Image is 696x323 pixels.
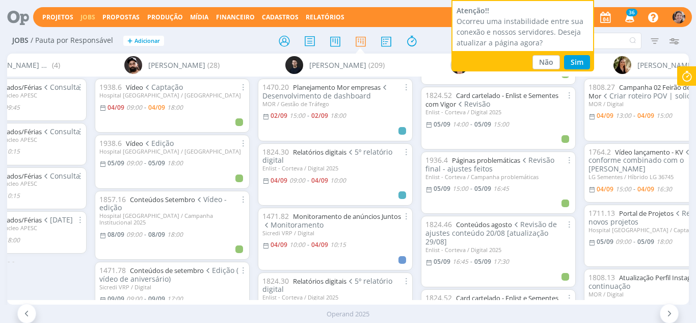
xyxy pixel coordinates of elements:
button: Produção [144,13,186,21]
span: 1808.27 [588,82,615,92]
span: Jobs [12,36,29,45]
: 04/09 [311,176,328,185]
: - [470,259,472,265]
span: [PERSON_NAME] [637,60,694,70]
span: 1471.82 [262,211,289,221]
span: + [127,36,132,46]
: 15:00 [493,120,509,129]
: 02/09 [311,111,328,120]
a: Relatórios digitais [293,147,346,157]
: 05/09 [597,237,613,246]
: 04/09 [271,240,287,249]
div: Sicredi VRP / Digital [99,284,245,290]
span: 1824.52 [425,293,452,303]
span: 1471.78 [99,265,126,275]
span: Revisão de ajustes conteúdo 20/08 [atualização 29/08] [425,219,557,246]
: 04/09 [108,103,124,112]
img: A [673,11,685,23]
span: 1857.16 [99,194,126,204]
a: Portal de Projetos [619,209,674,218]
: 10:00 [289,240,305,249]
: 10:00 [330,176,346,185]
: 13:00 [615,111,631,120]
div: MOR / Gestão de Tráfego [262,101,408,107]
span: Consulta [42,171,81,181]
a: Produção [147,13,183,21]
span: (209) [368,60,385,70]
a: Relatórios [306,13,344,21]
: 04/09 [637,111,654,120]
: 09:00 [126,294,142,303]
span: Captação [143,82,183,92]
div: Ocorreu uma instabilidade entre sua conexão e nossos servidores. Deseja atualizar a página agora? [457,16,589,48]
: 04/09 [148,103,165,112]
: 18:00 [656,237,672,246]
span: / Pauta por Responsável [31,36,113,45]
: - [307,242,309,248]
span: 1824.46 [425,219,452,229]
: 18:00 [167,103,183,112]
: 09:00 [126,103,142,112]
: 16:45 [493,184,509,193]
: 17:00 [167,294,183,303]
div: Enlist - Corteva / Digital 2025 [425,246,571,253]
: 08/09 [108,230,124,239]
: 05/09 [637,237,654,246]
: - [633,186,635,192]
: 16:30 [656,185,672,193]
span: Edição ( vídeo de aniversário) [99,265,239,284]
: - [470,186,472,192]
span: 1470.20 [262,82,289,92]
span: 1824.30 [262,147,289,157]
button: A [672,8,686,26]
button: Projetos [39,13,76,21]
span: (28) [207,60,220,70]
div: Enlist - Corteva / Digital 2025 [425,109,571,115]
: 18:00 [4,236,20,244]
a: Projetos [42,13,73,21]
div: Enlist - Corteva / Digital 2025 [262,165,408,171]
span: Vídeo - edição [99,194,227,213]
span: Propostas [102,13,140,21]
button: +Adicionar [123,36,164,46]
span: 1824.52 [425,90,452,100]
: 14:00 [452,120,468,129]
: 05/09 [108,159,124,167]
a: Vídeo lançamento - KV [615,147,683,157]
: 09/09 [148,294,165,303]
: 04/09 [597,185,613,193]
a: Conteúdos agosto [456,220,512,229]
span: 36 [626,9,637,16]
: - [633,239,635,245]
: 02/09 [271,111,287,120]
: 09:00 [126,230,142,239]
img: C [450,56,468,74]
span: (4) [52,60,60,70]
span: Consulta [42,127,81,136]
span: 1938.6 [99,138,122,148]
: 05/09 [434,120,450,129]
: 09/09 [108,294,124,303]
button: Jobs [77,13,98,21]
button: Relatórios [303,13,347,21]
a: Páginas problemáticas [452,156,520,165]
a: Relatórios digitais [293,277,346,286]
a: Monitoramento de anúncios Juntos [293,212,401,221]
span: 5º relatório digital [262,276,393,294]
button: Propostas [99,13,143,21]
div: Sicredi VRP / Digital [262,230,408,236]
: 04/09 [637,185,654,193]
: 05/09 [474,257,491,266]
div: Hospital [GEOGRAPHIC_DATA] / Campanha Institucional 2025 [99,212,245,226]
: 10:15 [4,191,20,200]
span: 1764.2 [588,147,611,157]
span: Cadastros [262,13,299,21]
span: Adicionar [135,38,160,44]
: 05/09 [434,257,450,266]
img: C [613,56,631,74]
span: 1711.13 [588,208,615,218]
a: Vídeo [126,139,143,148]
: 04/09 [311,240,328,249]
span: 1938.6 [99,82,122,92]
span: Revisão [456,99,491,109]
